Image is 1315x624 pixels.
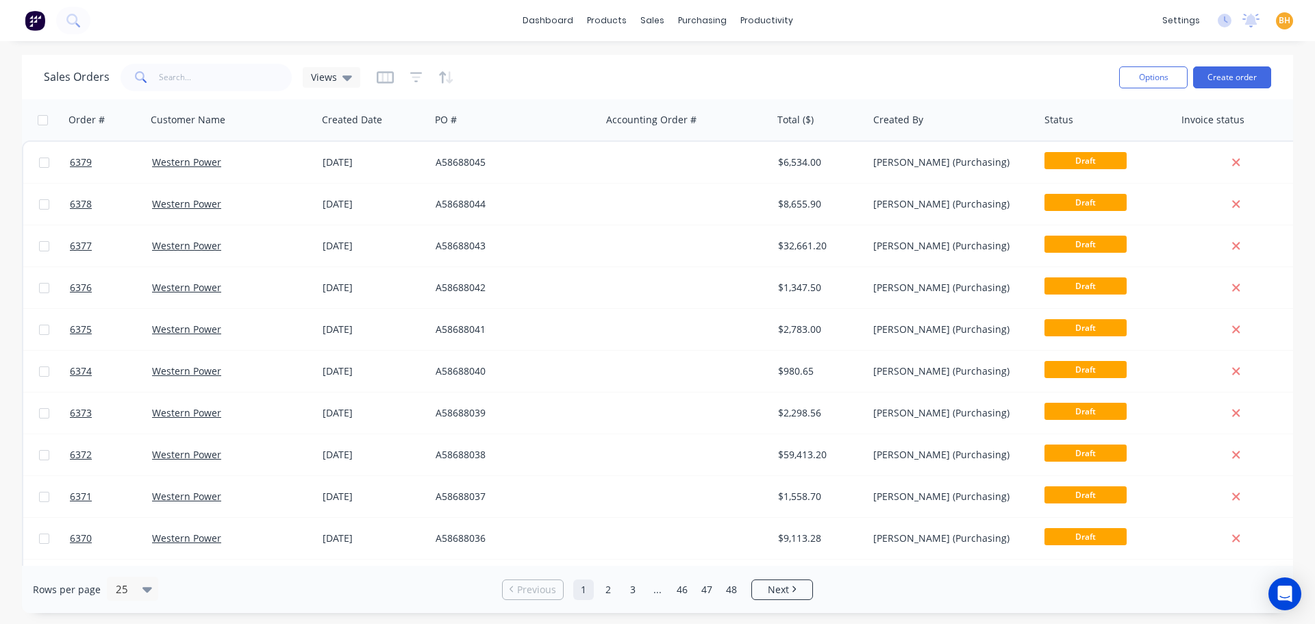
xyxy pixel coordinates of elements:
span: Draft [1044,277,1127,295]
span: Draft [1044,486,1127,503]
div: Invoice status [1181,113,1244,127]
a: 6375 [70,309,152,350]
a: 6379 [70,142,152,183]
div: $32,661.20 [778,239,859,253]
div: settings [1155,10,1207,31]
a: Western Power [152,239,221,252]
div: $1,558.70 [778,490,859,503]
div: Status [1044,113,1073,127]
h1: Sales Orders [44,71,110,84]
button: Create order [1193,66,1271,88]
a: Western Power [152,197,221,210]
div: $9,113.28 [778,532,859,545]
span: 6371 [70,490,92,503]
div: [DATE] [323,364,425,378]
a: 6371 [70,476,152,517]
div: A58688040 [436,364,588,378]
span: 6372 [70,448,92,462]
div: [DATE] [323,197,425,211]
div: A58688036 [436,532,588,545]
a: 6376 [70,267,152,308]
button: Options [1119,66,1188,88]
span: 6379 [70,155,92,169]
span: 6370 [70,532,92,545]
a: Western Power [152,155,221,169]
div: [DATE] [323,239,425,253]
div: $6,534.00 [778,155,859,169]
span: Draft [1044,403,1127,420]
span: Views [311,70,337,84]
div: $8,655.90 [778,197,859,211]
a: Previous page [503,583,563,597]
span: Draft [1044,194,1127,211]
div: [DATE] [323,448,425,462]
div: Created Date [322,113,382,127]
a: Western Power [152,364,221,377]
div: [PERSON_NAME] (Purchasing) [873,364,1025,378]
a: Western Power [152,532,221,545]
div: [PERSON_NAME] (Purchasing) [873,448,1025,462]
span: Draft [1044,236,1127,253]
div: Accounting Order # [606,113,697,127]
a: Western Power [152,406,221,419]
span: 6374 [70,364,92,378]
img: Factory [25,10,45,31]
div: A58688044 [436,197,588,211]
div: Total ($) [777,113,814,127]
a: Jump forward [647,579,668,600]
span: Draft [1044,528,1127,545]
div: A58688041 [436,323,588,336]
a: Page 1 is your current page [573,579,594,600]
div: $2,783.00 [778,323,859,336]
div: [PERSON_NAME] (Purchasing) [873,239,1025,253]
div: purchasing [671,10,734,31]
a: Western Power [152,323,221,336]
span: Draft [1044,361,1127,378]
div: [PERSON_NAME] (Purchasing) [873,532,1025,545]
div: $59,413.20 [778,448,859,462]
div: [PERSON_NAME] (Purchasing) [873,323,1025,336]
div: Created By [873,113,923,127]
div: [DATE] [323,532,425,545]
a: Page 2 [598,579,618,600]
div: $2,298.56 [778,406,859,420]
span: 6373 [70,406,92,420]
div: [PERSON_NAME] (Purchasing) [873,490,1025,503]
a: 6370 [70,518,152,559]
span: 6378 [70,197,92,211]
div: [PERSON_NAME] (Purchasing) [873,406,1025,420]
div: A58688038 [436,448,588,462]
span: 6376 [70,281,92,295]
span: Draft [1044,445,1127,462]
div: $1,347.50 [778,281,859,295]
div: [DATE] [323,155,425,169]
div: [DATE] [323,323,425,336]
div: Order # [68,113,105,127]
a: 6372 [70,434,152,475]
span: Previous [517,583,556,597]
div: A58688045 [436,155,588,169]
span: 6375 [70,323,92,336]
input: Search... [159,64,292,91]
span: Next [768,583,789,597]
a: Page 47 [697,579,717,600]
div: A58688043 [436,239,588,253]
a: dashboard [516,10,580,31]
a: 6369 [70,560,152,601]
div: [DATE] [323,490,425,503]
ul: Pagination [497,579,818,600]
div: sales [634,10,671,31]
a: 6377 [70,225,152,266]
div: [PERSON_NAME] (Purchasing) [873,155,1025,169]
div: productivity [734,10,800,31]
a: Western Power [152,490,221,503]
div: PO # [435,113,457,127]
div: [DATE] [323,281,425,295]
span: Draft [1044,152,1127,169]
div: Customer Name [151,113,225,127]
a: Page 3 [623,579,643,600]
a: Next page [752,583,812,597]
div: [DATE] [323,406,425,420]
a: Page 46 [672,579,692,600]
div: A58688039 [436,406,588,420]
